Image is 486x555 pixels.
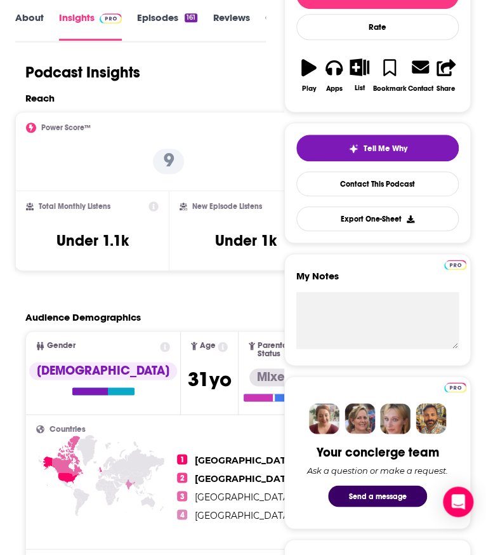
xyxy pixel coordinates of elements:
[195,454,296,465] span: [GEOGRAPHIC_DATA]
[347,50,372,100] button: List
[296,14,459,40] div: Rate
[25,311,141,323] h2: Audience Demographics
[444,260,466,270] img: Podchaser Pro
[307,465,448,475] div: Ask a question or make a request.
[195,491,292,502] span: [GEOGRAPHIC_DATA]
[29,362,177,380] div: [DEMOGRAPHIC_DATA]
[407,84,433,93] div: Contact
[444,382,466,392] img: Podchaser Pro
[296,206,459,231] button: Export One-Sheet
[309,403,339,434] img: Sydney Profile
[41,123,91,132] h2: Power Score™
[192,202,262,211] h2: New Episode Listens
[15,11,44,40] a: About
[437,84,456,93] div: Share
[185,13,197,22] div: 161
[25,92,55,104] h2: Reach
[317,444,439,460] div: Your concierge team
[177,491,187,501] span: 3
[25,63,140,82] h1: Podcast Insights
[249,368,301,386] div: Mixed
[177,472,187,483] span: 2
[444,258,466,270] a: Pro website
[433,50,459,100] button: Share
[153,149,184,174] p: 9
[187,367,231,392] span: 31 yo
[380,403,410,434] img: Jules Profile
[296,135,459,161] button: tell me why sparkleTell Me Why
[296,171,459,196] a: Contact This Podcast
[177,509,187,519] span: 4
[407,50,433,100] a: Contact
[364,144,407,154] span: Tell Me Why
[177,454,187,464] span: 1
[195,509,292,521] span: [GEOGRAPHIC_DATA]
[265,11,298,40] a: Credits
[137,11,197,40] a: Episodes161
[39,202,110,211] h2: Total Monthly Listens
[49,425,86,433] span: Countries
[348,144,358,154] img: tell me why sparkle
[213,11,249,40] a: Reviews
[345,403,375,434] img: Barbara Profile
[354,84,364,92] div: List
[326,84,343,93] div: Apps
[47,342,76,350] span: Gender
[214,231,276,250] h3: Under 1k
[100,13,122,23] img: Podchaser Pro
[416,403,446,434] img: Jon Profile
[301,84,316,93] div: Play
[258,342,289,358] span: Parental Status
[200,342,216,350] span: Age
[296,270,459,292] label: My Notes
[372,84,406,93] div: Bookmark
[56,231,128,250] h3: Under 1.1k
[372,50,407,100] button: Bookmark
[443,486,473,517] div: Open Intercom Messenger
[444,380,466,392] a: Pro website
[328,485,427,507] button: Send a message
[296,50,322,100] button: Play
[322,50,347,100] button: Apps
[195,472,296,484] span: [GEOGRAPHIC_DATA]
[59,11,122,40] a: InsightsPodchaser Pro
